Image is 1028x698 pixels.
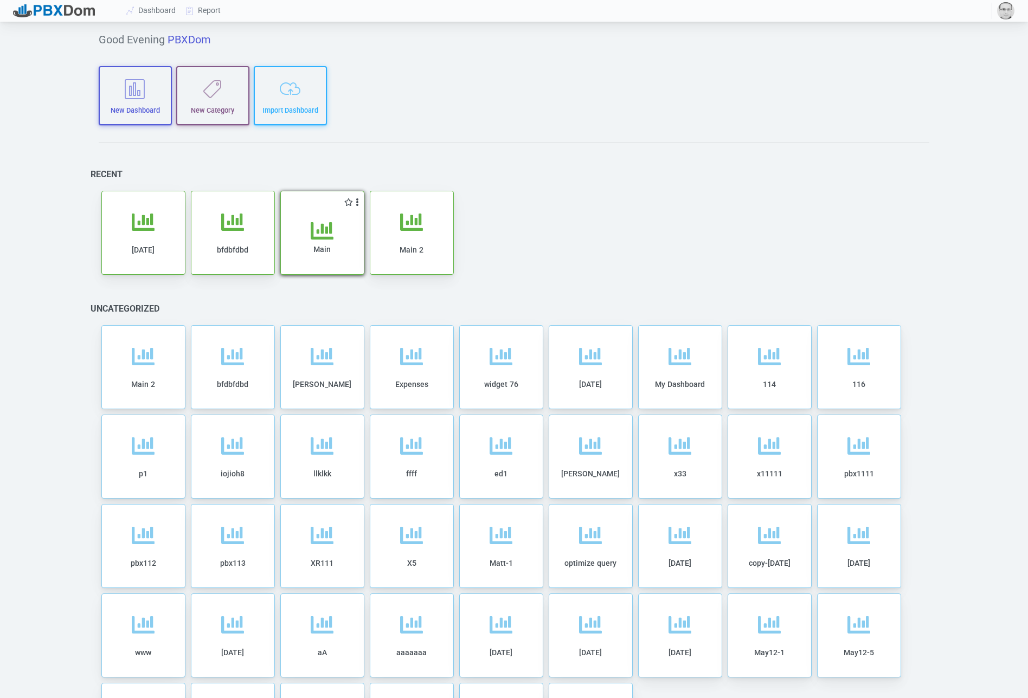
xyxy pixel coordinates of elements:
span: iojioh8 [221,469,245,478]
span: May12-1 [754,648,785,657]
span: X5 [407,559,416,567]
span: pbx113 [220,559,246,567]
span: Main 2 [400,245,423,254]
h5: Good Evening [99,33,930,46]
span: 116 [852,380,865,389]
span: [DATE] [669,559,691,567]
span: x33 [674,469,686,478]
span: p1 [139,469,147,478]
span: XR111 [311,559,333,567]
span: widget 76 [484,380,518,389]
span: [PERSON_NAME] [561,469,620,478]
span: Main 2 [131,380,155,389]
span: Matt-1 [490,559,513,567]
a: Dashboard [121,1,181,21]
span: bfdbfdbd [217,380,248,389]
span: [DATE] [579,648,602,657]
button: New Dashboard [99,66,172,125]
span: pbx1111 [844,469,874,478]
button: Import Dashboard [254,66,327,125]
span: May12-5 [844,648,874,657]
span: PBXDom [168,33,211,46]
span: ed1 [494,469,507,478]
span: aA [318,648,327,657]
a: Report [181,1,226,21]
h6: Uncategorized [91,303,159,314]
span: llklkk [313,469,331,478]
span: [DATE] [579,380,602,389]
span: x11111 [757,469,782,478]
span: [DATE] [132,245,155,254]
span: pbx112 [131,559,156,567]
span: 114 [763,380,776,389]
span: optimize query [564,559,616,567]
span: [DATE] [669,648,691,657]
span: ffff [406,469,417,478]
span: My Dashboard [655,380,705,389]
h6: Recent [91,169,123,179]
span: [DATE] [847,559,870,567]
span: [DATE] [221,648,244,657]
button: New Category [176,66,249,125]
span: copy-[DATE] [749,559,791,567]
span: [DATE] [490,648,512,657]
span: Main [313,245,331,254]
span: www [135,648,151,657]
span: Expenses [395,380,428,389]
span: bfdbfdbd [217,245,248,254]
span: [PERSON_NAME] [293,380,351,389]
span: aaaaaaa [396,648,427,657]
img: 59815a3c8890a36c254578057cc7be37 [997,2,1014,20]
